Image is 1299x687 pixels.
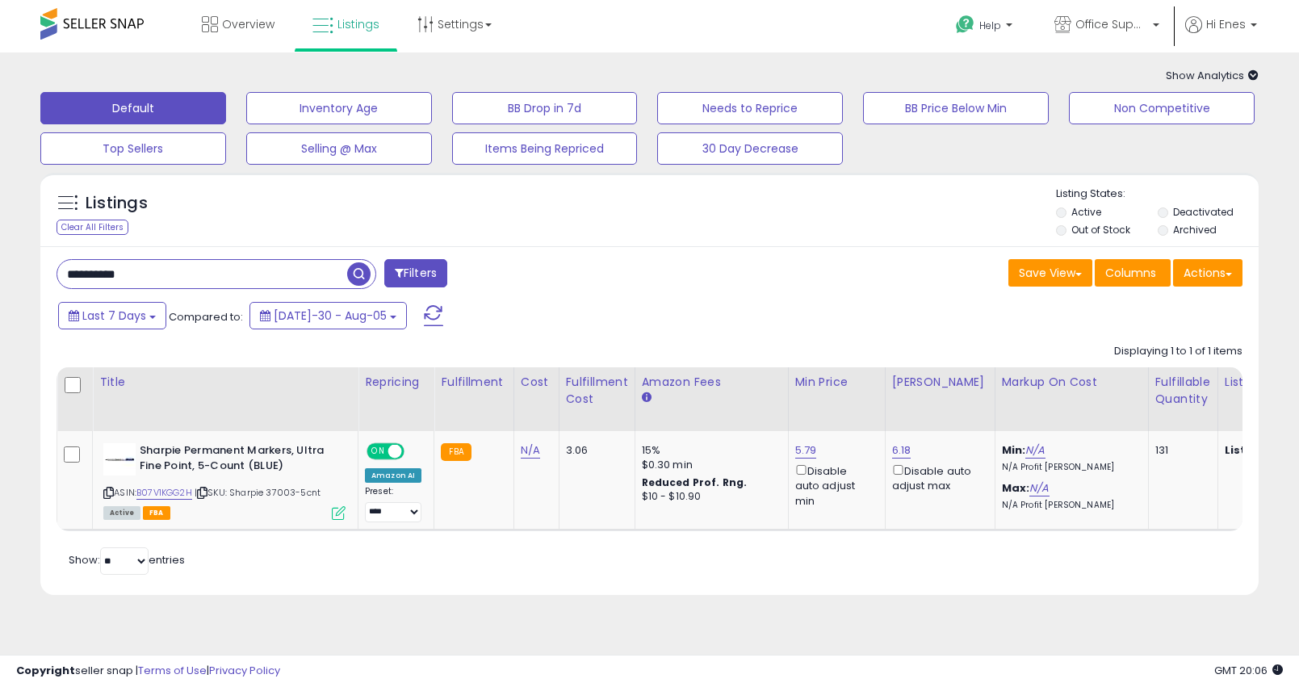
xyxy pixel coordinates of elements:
button: Save View [1008,259,1092,287]
b: Sharpie Permanent Markers, Ultra Fine Point, 5-Count (BLUE) [140,443,336,477]
span: Last 7 Days [82,308,146,324]
div: Disable auto adjust min [795,462,873,509]
div: Disable auto adjust max [892,462,983,493]
a: Hi Enes [1185,16,1257,52]
button: Actions [1173,259,1242,287]
div: Clear All Filters [57,220,128,235]
div: Repricing [365,374,427,391]
div: seller snap | | [16,664,280,679]
span: FBA [143,506,170,520]
h5: Listings [86,192,148,215]
div: Preset: [365,486,421,522]
a: Help [943,2,1029,52]
div: Fulfillable Quantity [1155,374,1211,408]
span: Overview [222,16,274,32]
div: Amazon AI [365,468,421,483]
b: Reduced Prof. Rng. [642,475,748,489]
label: Active [1071,205,1101,219]
button: Default [40,92,226,124]
button: Selling @ Max [246,132,432,165]
span: Help [979,19,1001,32]
div: 3.06 [566,443,622,458]
div: Amazon Fees [642,374,781,391]
span: Compared to: [169,309,243,325]
span: Show: entries [69,552,185,568]
div: Fulfillment Cost [566,374,628,408]
button: BB Price Below Min [863,92,1049,124]
button: Filters [384,259,447,287]
div: 15% [642,443,776,458]
div: Min Price [795,374,878,391]
div: ASIN: [103,443,346,518]
strong: Copyright [16,663,75,678]
a: N/A [1025,442,1045,459]
span: Hi Enes [1206,16,1246,32]
label: Deactivated [1173,205,1234,219]
span: Show Analytics [1166,68,1259,83]
p: N/A Profit [PERSON_NAME] [1002,462,1136,473]
span: OFF [402,445,428,459]
span: All listings currently available for purchase on Amazon [103,506,140,520]
span: [DATE]-30 - Aug-05 [274,308,387,324]
button: 30 Day Decrease [657,132,843,165]
span: Office Suppliers [1075,16,1148,32]
small: Amazon Fees. [642,391,652,405]
div: Markup on Cost [1002,374,1142,391]
div: Title [99,374,351,391]
button: [DATE]-30 - Aug-05 [249,302,407,329]
b: Max: [1002,480,1030,496]
div: $10 - $10.90 [642,490,776,504]
b: Min: [1002,442,1026,458]
a: N/A [1029,480,1049,496]
button: Inventory Age [246,92,432,124]
a: N/A [521,442,540,459]
button: Columns [1095,259,1171,287]
th: The percentage added to the cost of goods (COGS) that forms the calculator for Min & Max prices. [995,367,1148,431]
button: Needs to Reprice [657,92,843,124]
i: Get Help [955,15,975,35]
span: | SKU: Sharpie 37003-5cnt [195,486,321,499]
button: BB Drop in 7d [452,92,638,124]
button: Items Being Repriced [452,132,638,165]
label: Out of Stock [1071,223,1130,237]
span: 2025-08-13 20:06 GMT [1214,663,1283,678]
a: 6.18 [892,442,911,459]
img: 21CCa3wPWML._SL40_.jpg [103,443,136,475]
a: 5.79 [795,442,817,459]
div: $0.30 min [642,458,776,472]
label: Archived [1173,223,1217,237]
p: N/A Profit [PERSON_NAME] [1002,500,1136,511]
div: Displaying 1 to 1 of 1 items [1114,344,1242,359]
a: Terms of Use [138,663,207,678]
button: Top Sellers [40,132,226,165]
div: [PERSON_NAME] [892,374,988,391]
p: Listing States: [1056,186,1259,202]
div: Fulfillment [441,374,506,391]
small: FBA [441,443,471,461]
button: Non Competitive [1069,92,1255,124]
span: ON [368,445,388,459]
a: Privacy Policy [209,663,280,678]
div: 131 [1155,443,1205,458]
div: Cost [521,374,552,391]
b: Listed Price: [1225,442,1298,458]
span: Listings [337,16,379,32]
a: B07V1KGG2H [136,486,192,500]
span: Columns [1105,265,1156,281]
button: Last 7 Days [58,302,166,329]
